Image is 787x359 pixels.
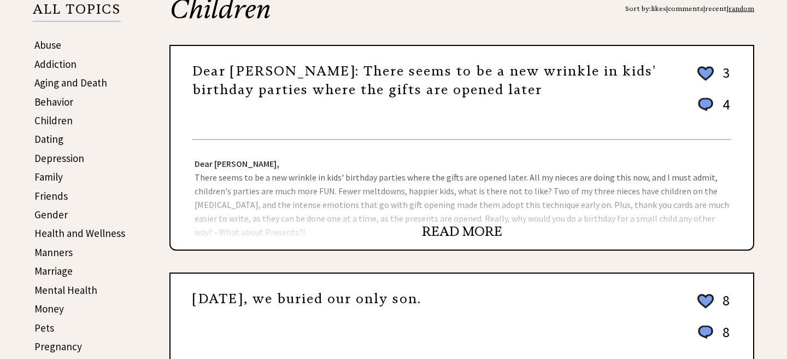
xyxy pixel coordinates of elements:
[34,57,77,71] a: Addiction
[34,170,63,183] a: Family
[34,340,82,353] a: Pregnancy
[34,283,97,297] a: Mental Health
[195,158,279,169] strong: Dear [PERSON_NAME],
[33,3,121,22] p: ALL TOPICS
[34,264,73,277] a: Marriage
[717,291,730,322] td: 8
[34,95,73,108] a: Behavior
[34,208,68,221] a: Gender
[34,38,61,51] a: Abuse
[717,95,730,124] td: 4
[192,63,656,98] a: Dear [PERSON_NAME]: There seems to be a new wrinkle in kids' birthday parties where the gifts are...
[705,4,727,13] a: recent
[717,63,730,94] td: 3
[34,152,84,165] a: Depression
[729,4,754,13] a: random
[34,76,107,89] a: Aging and Death
[34,132,63,146] a: Dating
[195,158,729,333] a: Dear [PERSON_NAME],There seems to be a new wrinkle in kids' birthday parties where the gifts are ...
[34,302,64,315] a: Money
[696,292,715,311] img: heart_outline%202.png
[696,323,715,341] img: message_round%201.png
[668,4,703,13] a: comments
[34,227,125,240] a: Health and Wellness
[696,64,715,83] img: heart_outline%202.png
[696,96,715,113] img: message_round%201.png
[422,223,502,240] a: READ MORE
[34,321,54,334] a: Pets
[192,291,421,307] a: [DATE], we buried our only son.
[34,114,73,127] a: Children
[651,4,666,13] a: likes
[717,323,730,352] td: 8
[34,189,68,202] a: Friends
[34,246,73,259] a: Manners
